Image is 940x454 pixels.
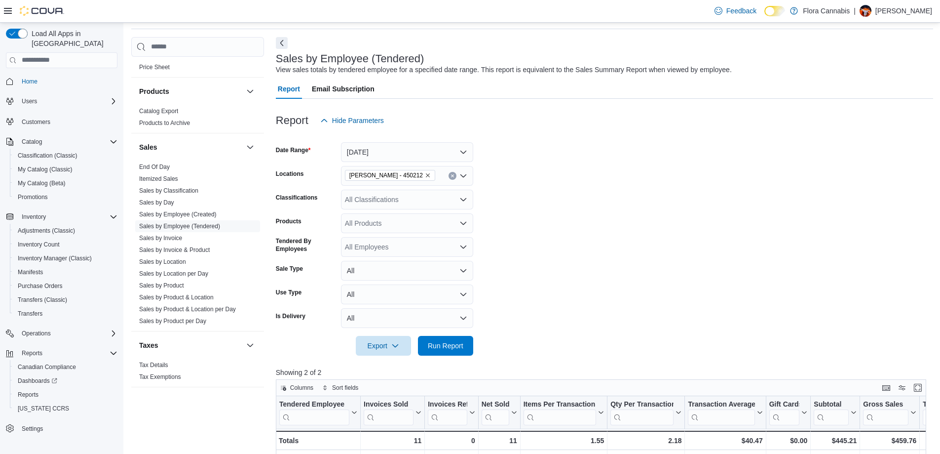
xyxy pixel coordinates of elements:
[769,400,799,425] div: Gift Card Sales
[10,279,121,293] button: Purchase Orders
[418,336,473,356] button: Run Report
[139,340,158,350] h3: Taxes
[22,213,46,221] span: Inventory
[20,6,64,16] img: Cova
[10,163,121,176] button: My Catalog (Classic)
[449,172,456,180] button: Clear input
[276,368,933,377] p: Showing 2 of 2
[139,199,174,206] span: Sales by Day
[276,312,305,320] label: Is Delivery
[22,425,43,433] span: Settings
[481,400,509,410] div: Net Sold
[14,308,46,320] a: Transfers
[2,94,121,108] button: Users
[14,191,117,203] span: Promotions
[18,136,46,148] button: Catalog
[863,400,916,425] button: Gross Sales
[139,142,242,152] button: Sales
[18,422,117,435] span: Settings
[814,400,849,410] div: Subtotal
[2,327,121,340] button: Operations
[139,211,217,218] a: Sales by Employee (Created)
[610,400,674,410] div: Qty Per Transaction
[139,246,210,254] span: Sales by Invoice & Product
[14,150,117,162] span: Classification (Classic)
[14,403,73,414] a: [US_STATE] CCRS
[139,175,178,183] span: Itemized Sales
[14,225,117,237] span: Adjustments (Classic)
[18,391,38,399] span: Reports
[278,79,300,99] span: Report
[139,120,190,126] a: Products to Archive
[276,237,337,253] label: Tendered By Employees
[22,138,42,146] span: Catalog
[912,382,924,394] button: Enter fullscreen
[276,115,308,126] h3: Report
[139,234,182,242] span: Sales by Invoice
[688,435,762,447] div: $40.47
[18,75,117,87] span: Home
[139,187,198,195] span: Sales by Classification
[139,64,170,71] a: Price Sheet
[14,177,117,189] span: My Catalog (Beta)
[459,243,467,251] button: Open list of options
[276,382,317,394] button: Columns
[131,359,264,387] div: Taxes
[18,377,57,385] span: Dashboards
[10,176,121,190] button: My Catalog (Beta)
[139,373,181,380] a: Tax Exemptions
[2,114,121,128] button: Customers
[10,307,121,321] button: Transfers
[523,435,604,447] div: 1.55
[18,227,75,235] span: Adjustments (Classic)
[10,238,121,251] button: Inventory Count
[14,164,76,175] a: My Catalog (Classic)
[481,435,517,447] div: 11
[10,190,121,204] button: Promotions
[341,142,473,162] button: [DATE]
[139,373,181,381] span: Tax Exemptions
[18,347,46,359] button: Reports
[22,78,38,85] span: Home
[279,435,357,447] div: Totals
[688,400,754,410] div: Transaction Average
[332,384,358,392] span: Sort fields
[18,116,54,128] a: Customers
[139,107,178,115] span: Catalog Export
[244,141,256,153] button: Sales
[14,294,71,306] a: Transfers (Classic)
[28,29,117,48] span: Load All Apps in [GEOGRAPHIC_DATA]
[18,282,63,290] span: Purchase Orders
[364,400,414,425] div: Invoices Sold
[18,95,117,107] span: Users
[279,400,349,410] div: Tendered Employee
[18,241,60,248] span: Inventory Count
[10,402,121,415] button: [US_STATE] CCRS
[22,97,37,105] span: Users
[610,435,681,447] div: 2.18
[22,118,50,126] span: Customers
[14,191,52,203] a: Promotions
[139,270,208,278] span: Sales by Location per Day
[10,265,121,279] button: Manifests
[139,293,214,301] span: Sales by Product & Location
[139,210,217,218] span: Sales by Employee (Created)
[364,400,421,425] button: Invoices Sold
[14,403,117,414] span: Washington CCRS
[875,5,932,17] p: [PERSON_NAME]
[276,194,318,202] label: Classifications
[688,400,754,425] div: Transaction Average
[341,308,473,328] button: All
[18,363,76,371] span: Canadian Compliance
[14,361,117,373] span: Canadian Compliance
[139,86,169,96] h3: Products
[18,268,43,276] span: Manifests
[2,135,121,149] button: Catalog
[2,210,121,224] button: Inventory
[14,280,67,292] a: Purchase Orders
[276,53,424,65] h3: Sales by Employee (Tendered)
[139,340,242,350] button: Taxes
[18,76,41,87] a: Home
[139,175,178,182] a: Itemized Sales
[139,282,184,289] a: Sales by Product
